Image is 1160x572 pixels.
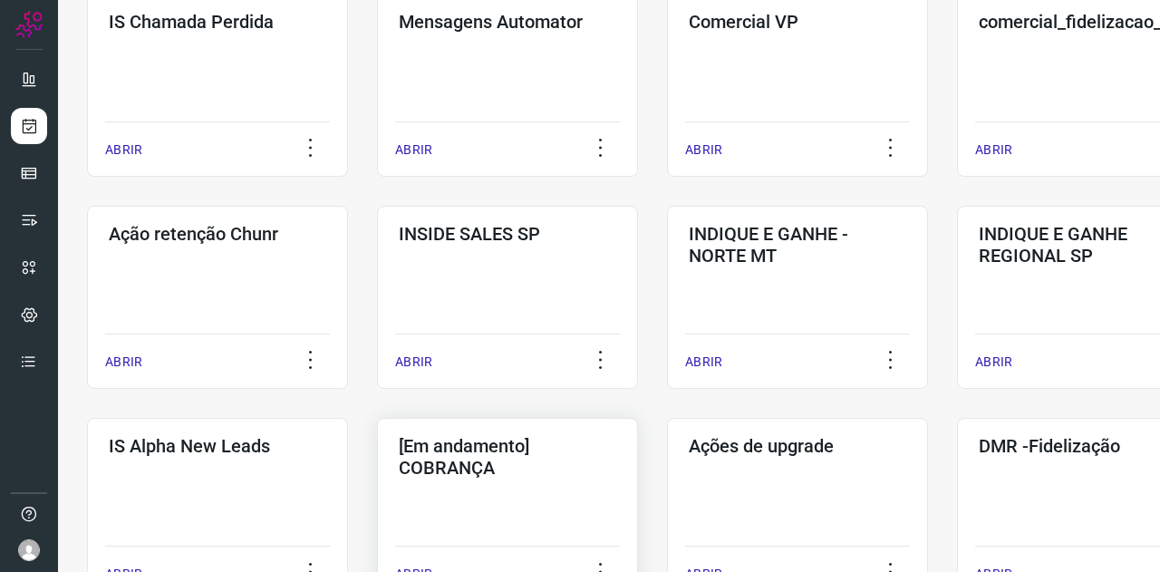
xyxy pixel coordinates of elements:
[109,223,326,245] h3: Ação retenção Chunr
[975,141,1012,160] p: ABRIR
[689,11,906,33] h3: Comercial VP
[399,435,616,479] h3: [Em andamento] COBRANÇA
[18,539,40,561] img: avatar-user-boy.jpg
[685,141,722,160] p: ABRIR
[395,353,432,372] p: ABRIR
[689,223,906,267] h3: INDIQUE E GANHE - NORTE MT
[105,353,142,372] p: ABRIR
[109,435,326,457] h3: IS Alpha New Leads
[109,11,326,33] h3: IS Chamada Perdida
[689,435,906,457] h3: Ações de upgrade
[399,223,616,245] h3: INSIDE SALES SP
[15,11,43,38] img: Logo
[105,141,142,160] p: ABRIR
[399,11,616,33] h3: Mensagens Automator
[685,353,722,372] p: ABRIR
[395,141,432,160] p: ABRIR
[975,353,1012,372] p: ABRIR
